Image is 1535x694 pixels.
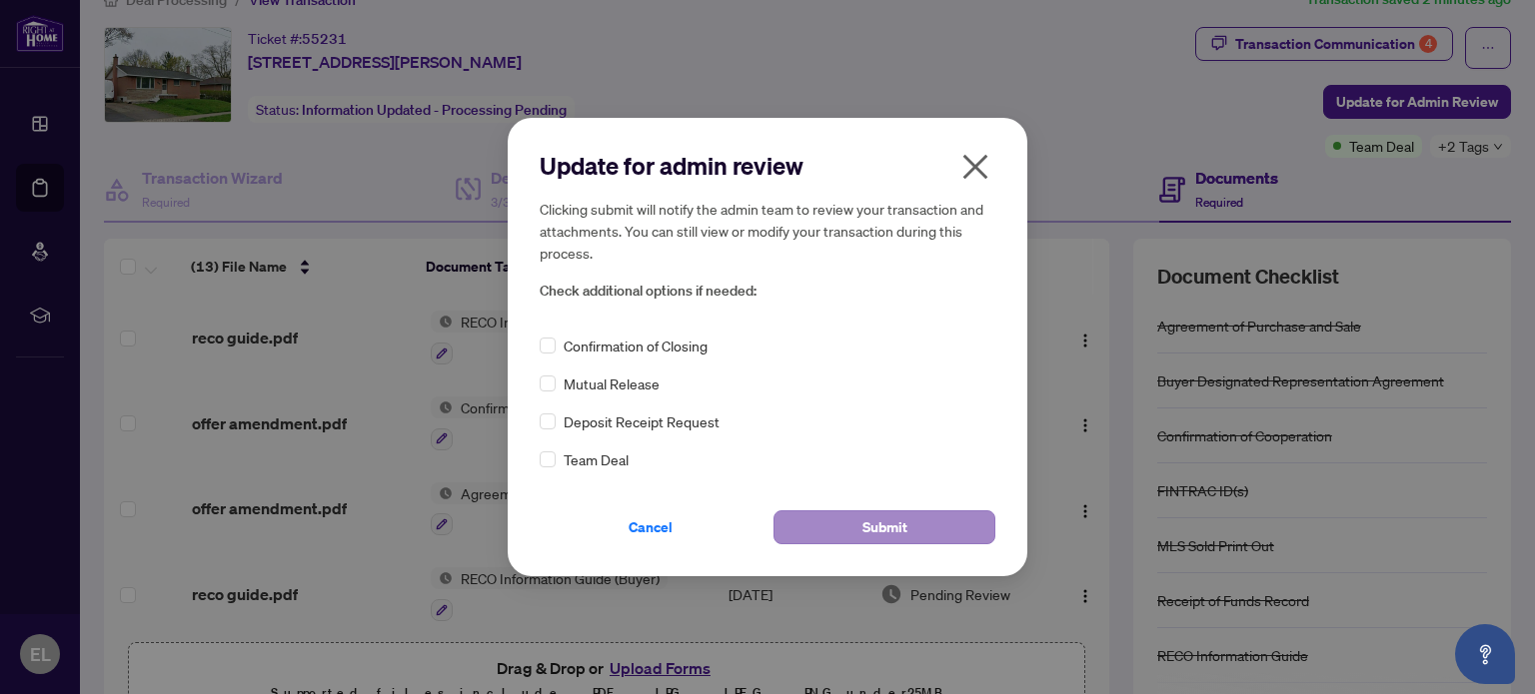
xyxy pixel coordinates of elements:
[540,280,995,303] span: Check additional options if needed:
[629,511,673,543] span: Cancel
[564,372,660,394] span: Mutual Release
[540,150,995,182] h2: Update for admin review
[773,510,995,544] button: Submit
[564,448,629,470] span: Team Deal
[564,335,708,356] span: Confirmation of Closing
[540,198,995,264] h5: Clicking submit will notify the admin team to review your transaction and attachments. You can st...
[564,410,720,432] span: Deposit Receipt Request
[959,151,991,183] span: close
[862,511,907,543] span: Submit
[540,510,762,544] button: Cancel
[1455,624,1515,684] button: Open asap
